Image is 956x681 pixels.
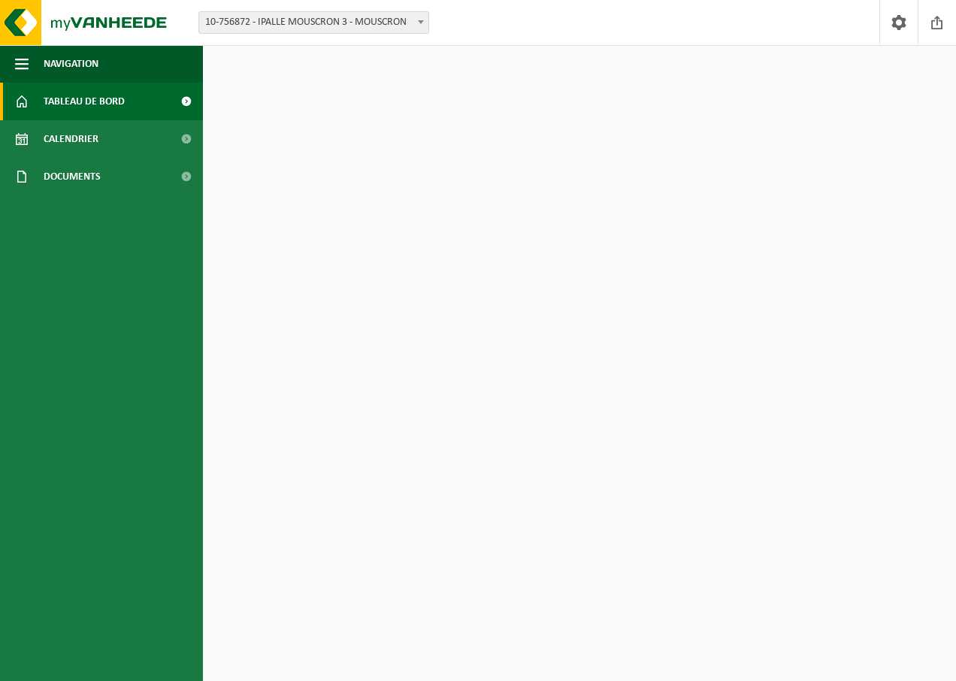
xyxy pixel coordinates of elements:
span: 10-756872 - IPALLE MOUSCRON 3 - MOUSCRON [199,12,428,33]
span: 10-756872 - IPALLE MOUSCRON 3 - MOUSCRON [198,11,429,34]
span: Documents [44,158,101,195]
span: Tableau de bord [44,83,125,120]
span: Calendrier [44,120,98,158]
span: Navigation [44,45,98,83]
